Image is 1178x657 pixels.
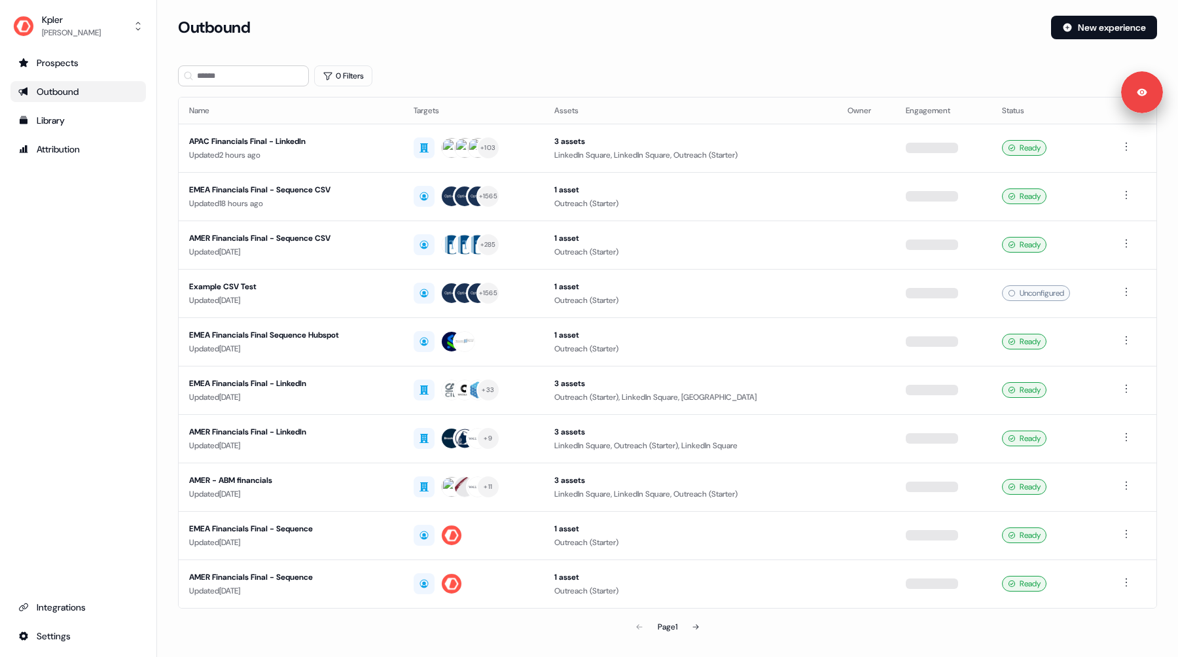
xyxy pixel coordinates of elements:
div: 3 assets [554,377,827,390]
div: + 1565 [479,190,497,202]
div: Ready [1002,237,1046,253]
div: Outreach (Starter) [554,584,827,597]
button: New experience [1051,16,1157,39]
th: Name [179,98,403,124]
div: Updated [DATE] [189,536,393,549]
div: Ready [1002,334,1046,349]
div: Outreach (Starter) [554,536,827,549]
div: Unconfigured [1002,285,1070,301]
div: Outbound [18,85,138,98]
div: 1 asset [554,328,827,342]
div: Ready [1002,576,1046,592]
div: Updated 18 hours ago [189,197,393,210]
div: Ready [1002,382,1046,398]
div: 1 asset [554,571,827,584]
div: [PERSON_NAME] [42,26,101,39]
div: LinkedIn Square, Outreach (Starter), LinkedIn Square [554,439,827,452]
div: AMER Financials Final - LinkedIn [189,425,393,438]
div: LinkedIn Square, LinkedIn Square, Outreach (Starter) [554,149,827,162]
div: AMER - ABM financials [189,474,393,487]
div: Ready [1002,479,1046,495]
div: LinkedIn Square, LinkedIn Square, Outreach (Starter) [554,488,827,501]
div: 3 assets [554,425,827,438]
div: Outreach (Starter), LinkedIn Square, [GEOGRAPHIC_DATA] [554,391,827,404]
button: 0 Filters [314,65,372,86]
div: 3 assets [554,135,827,148]
div: Ready [1002,431,1046,446]
div: EMEA Financials Final - LinkedIn [189,377,393,390]
div: Updated [DATE] [189,294,393,307]
div: 1 asset [554,280,827,293]
a: Go to integrations [10,626,146,647]
div: 1 asset [554,183,827,196]
div: Updated [DATE] [189,584,393,597]
div: 1 asset [554,522,827,535]
div: Ready [1002,188,1046,204]
th: Owner [837,98,895,124]
div: 1 asset [554,232,827,245]
div: Settings [18,630,138,643]
div: Page 1 [658,620,677,633]
div: AMER Financials Final - Sequence CSV [189,232,393,245]
div: Updated [DATE] [189,391,393,404]
h3: Outbound [178,18,250,37]
div: Outreach (Starter) [554,197,827,210]
a: Go to outbound experience [10,81,146,102]
th: Assets [544,98,837,124]
div: Prospects [18,56,138,69]
div: Updated [DATE] [189,488,393,501]
div: Example CSV Test [189,280,393,293]
div: + 285 [480,239,496,251]
div: Updated [DATE] [189,439,393,452]
div: + 33 [482,384,494,396]
div: Library [18,114,138,127]
a: Go to prospects [10,52,146,73]
div: Outreach (Starter) [554,294,827,307]
a: Go to integrations [10,597,146,618]
div: Outreach (Starter) [554,245,827,258]
div: + 11 [484,481,492,493]
div: + 9 [484,433,492,444]
div: + 103 [480,142,495,154]
div: EMEA Financials Final - Sequence CSV [189,183,393,196]
div: Integrations [18,601,138,614]
th: Targets [403,98,544,124]
div: Updated 2 hours ago [189,149,393,162]
div: APAC Financials Final - LinkedIn [189,135,393,148]
div: Ready [1002,527,1046,543]
div: Kpler [42,13,101,26]
th: Engagement [895,98,991,124]
th: Status [991,98,1109,124]
div: AMER Financials Final - Sequence [189,571,393,584]
div: EMEA Financials Final Sequence Hubspot [189,328,393,342]
div: Attribution [18,143,138,156]
div: 3 assets [554,474,827,487]
div: Ready [1002,140,1046,156]
div: Outreach (Starter) [554,342,827,355]
a: Go to attribution [10,139,146,160]
div: + 1565 [479,287,497,299]
button: Kpler[PERSON_NAME] [10,10,146,42]
div: Updated [DATE] [189,342,393,355]
a: Go to templates [10,110,146,131]
div: EMEA Financials Final - Sequence [189,522,393,535]
div: Updated [DATE] [189,245,393,258]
